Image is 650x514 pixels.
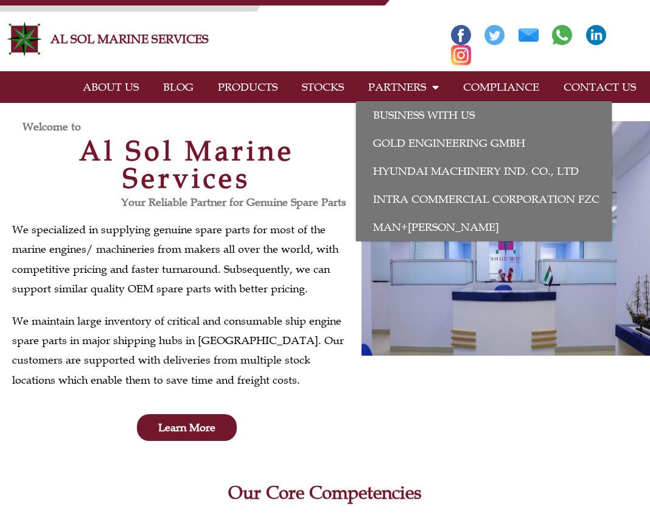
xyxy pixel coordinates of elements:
a: PRODUCTS [206,73,290,101]
a: ABOUT US [71,73,151,101]
a: BLOG [151,73,206,101]
a: HYUNDAI MACHINERY Ind. Co., Ltd [356,157,612,185]
a: AL SOL MARINE SERVICES [51,32,209,46]
h2: Al Sol Marine Services [12,137,362,192]
a: CONTACT US [551,73,648,101]
a: INTRA COMMERCIAL CORPORATION FZC [356,185,612,213]
h3: Welcome to [23,121,362,132]
a: BUSINESS WITH US [356,101,612,129]
span: Learn More [158,422,215,433]
a: STOCKS [290,73,356,101]
ul: PARTNERS [356,101,612,241]
a: Learn More [137,414,237,441]
a: GOLD ENGINEERING GmbH [356,129,612,157]
p: We maintain large inventory of critical and consumable ship engine spare parts in major shipping ... [12,311,355,390]
h2: Our Core Competencies [38,484,611,502]
img: Alsolmarine-logo [6,21,43,57]
p: We specialized in supplying genuine spare parts for most of the marine engines/ machineries from ... [12,220,355,299]
h3: Your Reliable Partner for Genuine Spare Parts [12,197,346,208]
a: MAN+[PERSON_NAME] [356,213,612,241]
a: PARTNERS [356,73,451,101]
a: COMPLIANCE [451,73,551,101]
